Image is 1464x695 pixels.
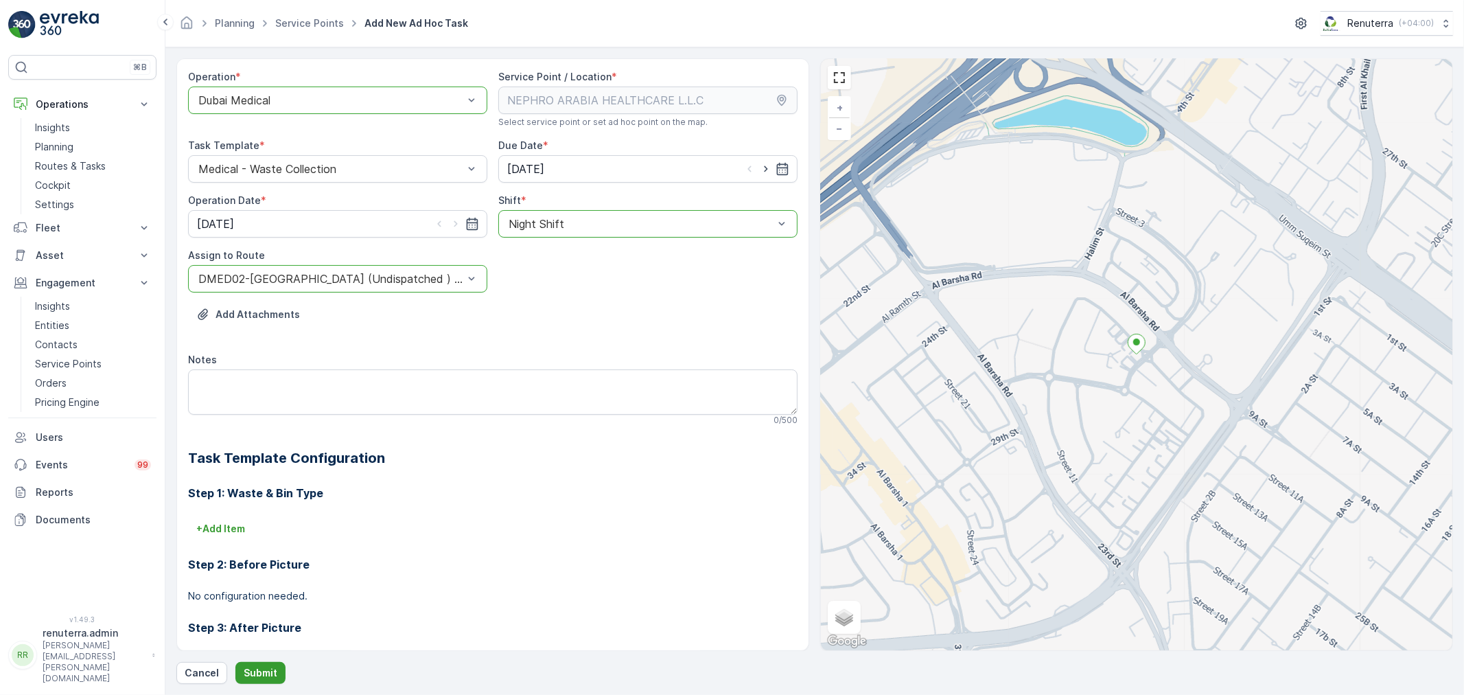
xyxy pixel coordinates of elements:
[8,451,156,479] a: Events99
[137,459,148,470] p: 99
[30,157,156,176] a: Routes & Tasks
[188,619,798,636] h3: Step 3: After Picture
[133,62,147,73] p: ⌘B
[829,118,850,139] a: Zoom Out
[774,415,798,426] p: 0 / 500
[1399,18,1434,29] p: ( +04:00 )
[196,522,245,536] p: + Add Item
[185,666,219,680] p: Cancel
[35,396,100,409] p: Pricing Engine
[498,87,798,114] input: NEPHRO ARABIA HEALTHCARE L.L.C
[30,137,156,157] a: Planning
[837,102,843,113] span: +
[8,214,156,242] button: Fleet
[36,276,129,290] p: Engagement
[188,589,798,603] p: No configuration needed.
[188,304,308,326] button: Upload File
[188,485,798,501] h3: Step 1: Waste & Bin Type
[36,486,151,499] p: Reports
[829,67,850,88] a: View Fullscreen
[30,354,156,374] a: Service Points
[30,297,156,316] a: Insights
[179,21,194,32] a: Homepage
[188,354,217,365] label: Notes
[40,11,99,38] img: logo_light-DOdMpM7g.png
[30,335,156,354] a: Contacts
[216,308,300,321] p: Add Attachments
[35,299,70,313] p: Insights
[35,376,67,390] p: Orders
[35,198,74,212] p: Settings
[215,17,255,29] a: Planning
[8,506,156,534] a: Documents
[188,556,798,573] h3: Step 2: Before Picture
[362,16,471,30] span: Add New Ad Hoc Task
[8,615,156,624] span: v 1.49.3
[188,210,487,238] input: dd/mm/yyyy
[837,122,844,134] span: −
[35,357,102,371] p: Service Points
[1347,16,1393,30] p: Renuterra
[188,139,259,151] label: Task Template
[8,424,156,451] a: Users
[498,71,612,82] label: Service Point / Location
[188,249,265,261] label: Assign to Route
[8,269,156,297] button: Engagement
[824,633,870,650] img: Google
[498,155,798,183] input: dd/mm/yyyy
[30,316,156,335] a: Entities
[30,374,156,393] a: Orders
[35,159,106,173] p: Routes & Tasks
[43,626,146,640] p: renuterra.admin
[35,121,70,135] p: Insights
[498,194,521,206] label: Shift
[30,393,156,412] a: Pricing Engine
[36,98,129,111] p: Operations
[36,458,126,472] p: Events
[8,626,156,684] button: RRrenuterra.admin[PERSON_NAME][EMAIL_ADDRESS][PERSON_NAME][DOMAIN_NAME]
[188,194,261,206] label: Operation Date
[1321,16,1342,31] img: Screenshot_2024-07-26_at_13.33.01.png
[188,518,253,540] button: +Add Item
[824,633,870,650] a: Open this area in Google Maps (opens a new window)
[30,118,156,137] a: Insights
[35,338,78,352] p: Contacts
[43,640,146,684] p: [PERSON_NAME][EMAIL_ADDRESS][PERSON_NAME][DOMAIN_NAME]
[275,17,344,29] a: Service Points
[35,140,73,154] p: Planning
[829,98,850,118] a: Zoom In
[8,11,36,38] img: logo
[8,242,156,269] button: Asset
[498,139,543,151] label: Due Date
[235,662,286,684] button: Submit
[8,91,156,118] button: Operations
[35,319,69,332] p: Entities
[12,644,34,666] div: RR
[1321,11,1453,36] button: Renuterra(+04:00)
[36,431,151,444] p: Users
[8,479,156,506] a: Reports
[188,448,798,468] h2: Task Template Configuration
[30,176,156,195] a: Cockpit
[829,602,859,633] a: Layers
[244,666,277,680] p: Submit
[35,179,71,192] p: Cockpit
[36,513,151,527] p: Documents
[498,117,708,128] span: Select service point or set ad hoc point on the map.
[36,221,129,235] p: Fleet
[176,662,227,684] button: Cancel
[188,71,235,82] label: Operation
[36,249,129,262] p: Asset
[30,195,156,214] a: Settings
